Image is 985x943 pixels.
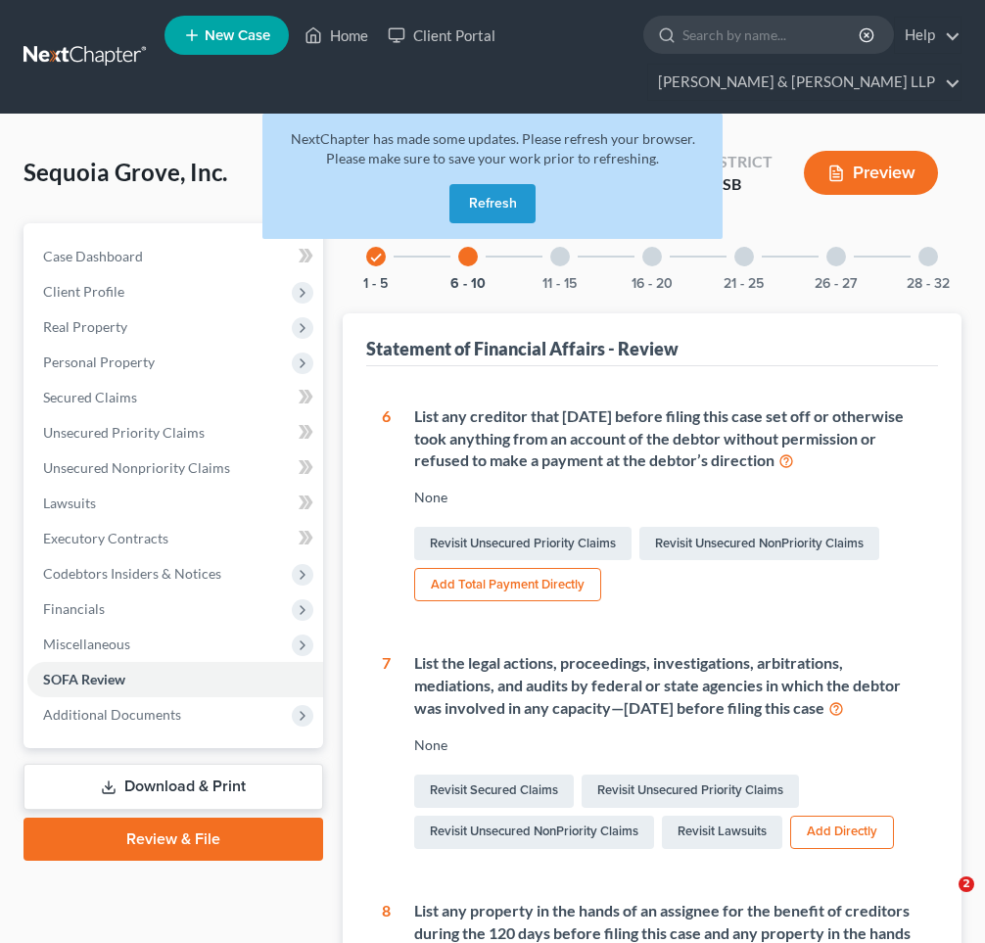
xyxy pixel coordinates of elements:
[27,450,323,486] a: Unsecured Nonpriority Claims
[449,184,536,223] button: Refresh
[23,158,227,186] span: Sequoia Grove, Inc.
[43,495,96,511] span: Lawsuits
[43,248,143,264] span: Case Dashboard
[414,652,922,720] div: List the legal actions, proceedings, investigations, arbitrations, mediations, and audits by fede...
[205,28,270,43] span: New Case
[27,486,323,521] a: Lawsuits
[662,816,782,849] a: Revisit Lawsuits
[27,662,323,697] a: SOFA Review
[414,405,922,473] div: List any creditor that [DATE] before filing this case set off or otherwise took anything from an ...
[648,65,961,100] a: [PERSON_NAME] & [PERSON_NAME] LLP
[582,775,799,808] a: Revisit Unsecured Priority Claims
[895,18,961,53] a: Help
[542,277,577,291] button: 11 - 15
[291,130,695,166] span: NextChapter has made some updates. Please refresh your browser. Please make sure to save your wor...
[363,277,388,291] button: 1 - 5
[23,818,323,861] a: Review & File
[27,239,323,274] a: Case Dashboard
[43,354,155,370] span: Personal Property
[414,816,654,849] a: Revisit Unsecured NonPriority Claims
[43,283,124,300] span: Client Profile
[43,636,130,652] span: Miscellaneous
[43,565,221,582] span: Codebtors Insiders & Notices
[27,521,323,556] a: Executory Contracts
[450,277,486,291] button: 6 - 10
[27,415,323,450] a: Unsecured Priority Claims
[43,459,230,476] span: Unsecured Nonpriority Claims
[378,18,505,53] a: Client Portal
[804,151,938,195] button: Preview
[43,389,137,405] span: Secured Claims
[414,527,632,560] a: Revisit Unsecured Priority Claims
[702,173,773,196] div: TXSB
[639,527,879,560] a: Revisit Unsecured NonPriority Claims
[369,251,383,264] i: check
[918,876,965,923] iframe: Intercom live chat
[959,876,974,892] span: 2
[43,318,127,335] span: Real Property
[632,277,673,291] button: 16 - 20
[382,652,391,853] div: 7
[414,735,922,755] div: None
[414,568,601,601] button: Add Total Payment Directly
[43,530,168,546] span: Executory Contracts
[366,337,679,360] div: Statement of Financial Affairs - Review
[43,600,105,617] span: Financials
[382,405,391,606] div: 6
[702,151,773,173] div: District
[295,18,378,53] a: Home
[682,17,862,53] input: Search by name...
[414,775,574,808] a: Revisit Secured Claims
[43,671,125,687] span: SOFA Review
[414,488,922,507] div: None
[23,764,323,810] a: Download & Print
[907,277,950,291] button: 28 - 32
[43,424,205,441] span: Unsecured Priority Claims
[27,380,323,415] a: Secured Claims
[815,277,857,291] button: 26 - 27
[790,816,894,849] button: Add Directly
[724,277,764,291] button: 21 - 25
[43,706,181,723] span: Additional Documents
